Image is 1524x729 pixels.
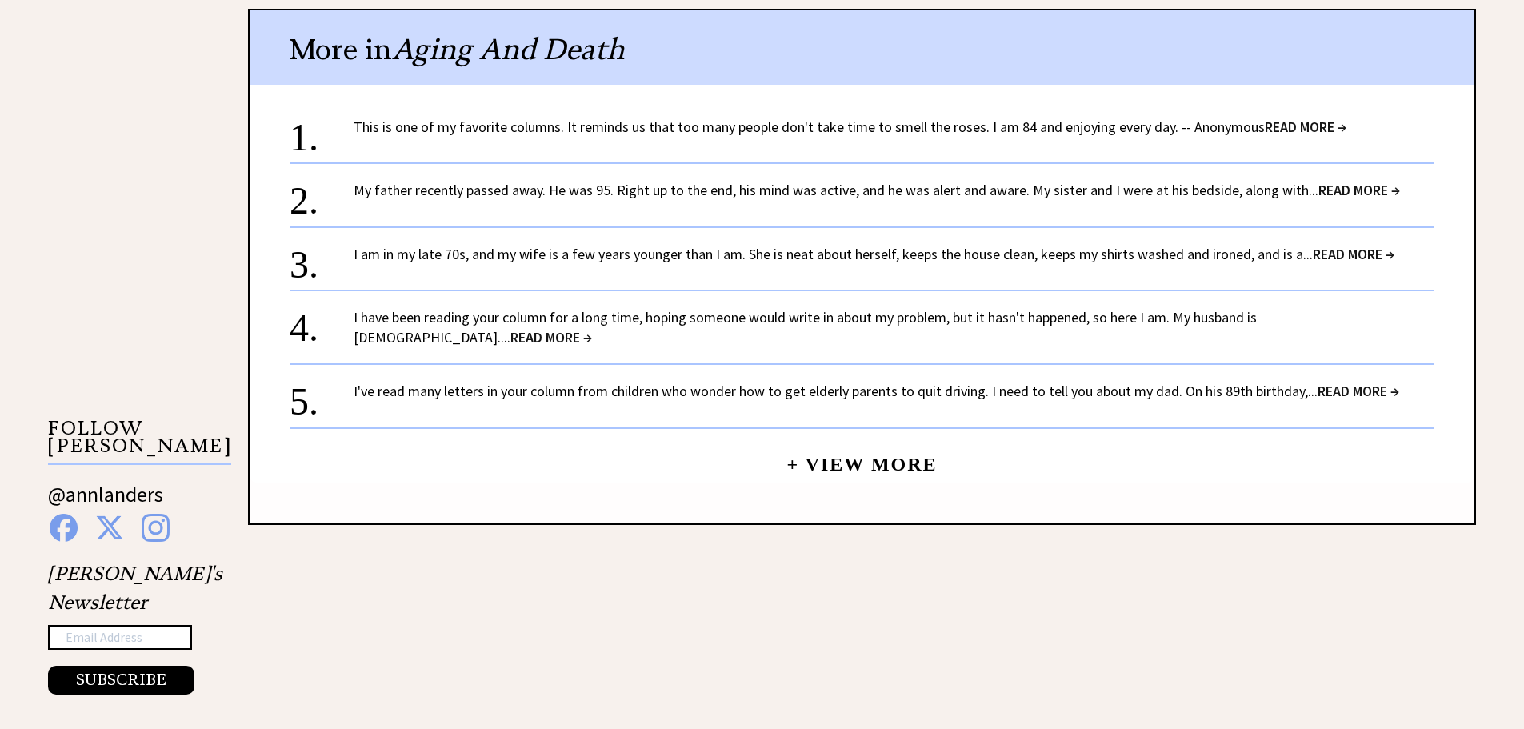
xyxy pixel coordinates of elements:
a: This is one of my favorite columns. It reminds us that too many people don't take time to smell t... [354,118,1346,136]
span: READ MORE → [510,328,592,346]
div: [PERSON_NAME]'s Newsletter [48,559,222,695]
span: READ MORE → [1313,245,1394,263]
span: Aging And Death [392,31,625,67]
img: instagram%20blue.png [142,514,170,542]
div: 2. [290,180,354,210]
a: I am in my late 70s, and my wife is a few years younger than I am. She is neat about herself, kee... [354,245,1394,263]
input: Email Address [48,625,192,651]
p: FOLLOW [PERSON_NAME] [48,419,231,465]
span: READ MORE → [1265,118,1346,136]
span: READ MORE → [1318,181,1400,199]
div: 3. [290,244,354,274]
div: 5. [290,381,354,411]
div: 1. [290,117,354,146]
img: facebook%20blue.png [50,514,78,542]
div: More in [250,10,1474,85]
a: I've read many letters in your column from children who wonder how to get elderly parents to quit... [354,382,1399,400]
a: @annlanders [48,481,163,523]
a: My father recently passed away. He was 95. Right up to the end, his mind was active, and he was a... [354,181,1400,199]
span: READ MORE → [1318,382,1399,400]
a: I have been reading your column for a long time, hoping someone would write in about my problem, ... [354,308,1257,346]
a: + View More [786,440,937,475]
img: x%20blue.png [95,514,124,542]
button: SUBSCRIBE [48,666,194,695]
div: 4. [290,307,354,337]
